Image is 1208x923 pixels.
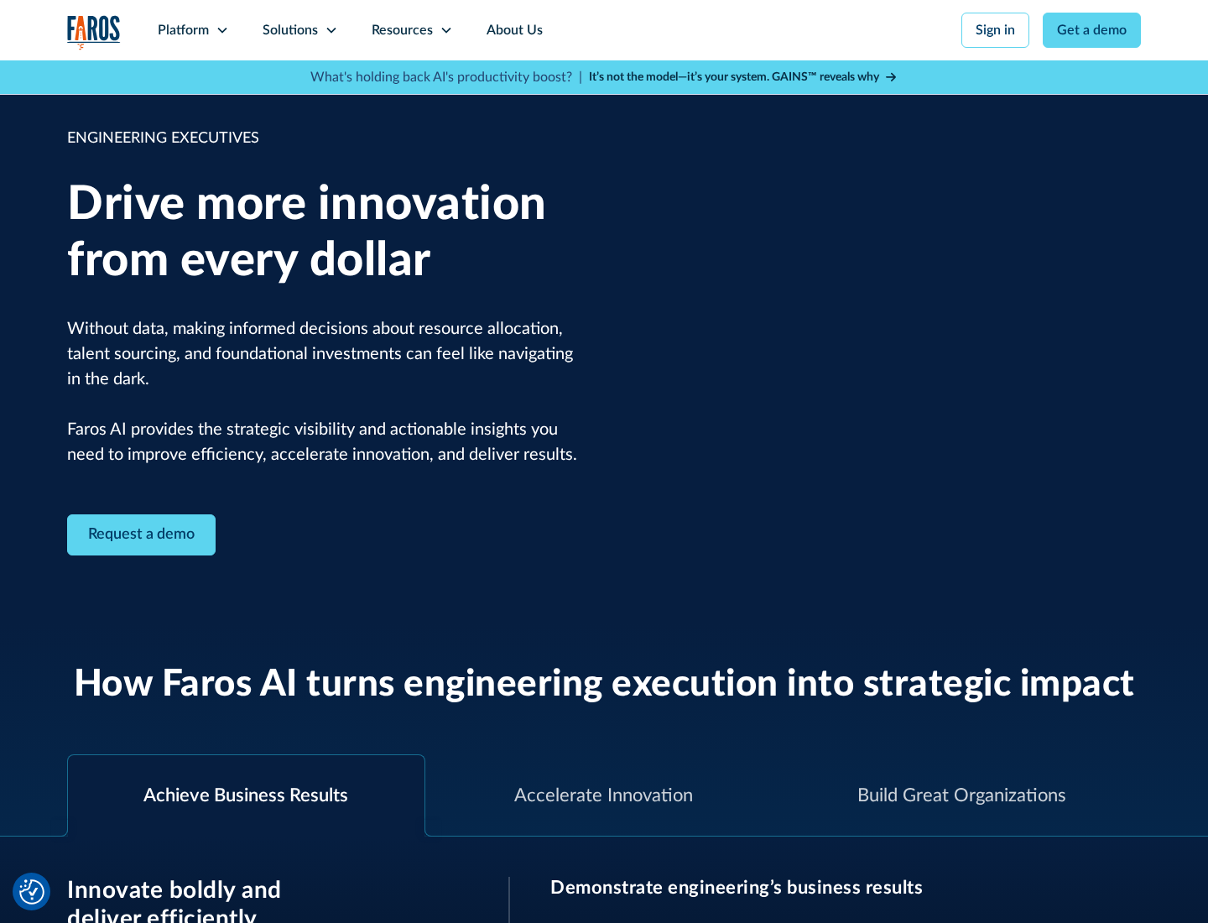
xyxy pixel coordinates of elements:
[589,71,879,83] strong: It’s not the model—it’s your system. GAINS™ reveals why
[19,879,44,905] img: Revisit consent button
[67,316,579,467] p: Without data, making informed decisions about resource allocation, talent sourcing, and foundatio...
[67,128,579,150] div: ENGINEERING EXECUTIVES
[372,20,433,40] div: Resources
[143,782,348,810] div: Achieve Business Results
[310,67,582,87] p: What's holding back AI's productivity boost? |
[961,13,1029,48] a: Sign in
[514,782,693,810] div: Accelerate Innovation
[263,20,318,40] div: Solutions
[1043,13,1141,48] a: Get a demo
[67,514,216,555] a: Contact Modal
[67,177,579,289] h1: Drive more innovation from every dollar
[74,663,1135,707] h2: How Faros AI turns engineering execution into strategic impact
[67,15,121,50] a: home
[857,782,1066,810] div: Build Great Organizations
[550,877,1141,899] h3: Demonstrate engineering’s business results
[589,69,898,86] a: It’s not the model—it’s your system. GAINS™ reveals why
[67,15,121,50] img: Logo of the analytics and reporting company Faros.
[19,879,44,905] button: Cookie Settings
[158,20,209,40] div: Platform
